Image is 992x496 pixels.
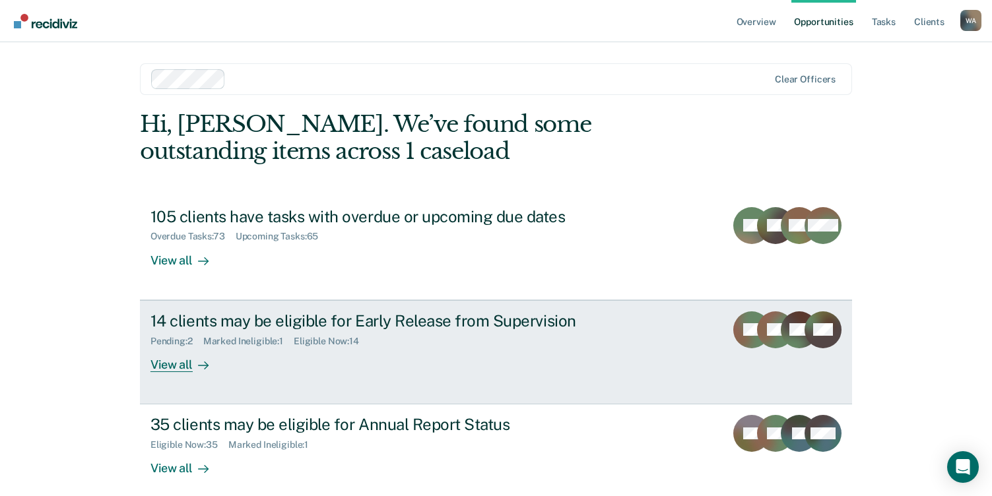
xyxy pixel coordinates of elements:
div: View all [150,242,224,268]
div: Open Intercom Messenger [947,451,979,483]
div: 14 clients may be eligible for Early Release from Supervision [150,311,614,330]
div: Hi, [PERSON_NAME]. We’ve found some outstanding items across 1 caseload [140,111,710,165]
div: Clear officers [775,74,836,85]
div: 35 clients may be eligible for Annual Report Status [150,415,614,434]
div: Pending : 2 [150,336,203,347]
div: View all [150,450,224,476]
div: View all [150,346,224,372]
div: Eligible Now : 14 [294,336,370,347]
div: Marked Ineligible : 1 [203,336,294,347]
div: 105 clients have tasks with overdue or upcoming due dates [150,207,614,226]
div: W A [960,10,981,31]
div: Eligible Now : 35 [150,439,228,450]
button: Profile dropdown button [960,10,981,31]
a: 14 clients may be eligible for Early Release from SupervisionPending:2Marked Ineligible:1Eligible... [140,300,852,404]
div: Marked Ineligible : 1 [228,439,319,450]
img: Recidiviz [14,14,77,28]
div: Overdue Tasks : 73 [150,231,236,242]
div: Upcoming Tasks : 65 [236,231,329,242]
a: 105 clients have tasks with overdue or upcoming due datesOverdue Tasks:73Upcoming Tasks:65View all [140,197,852,300]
